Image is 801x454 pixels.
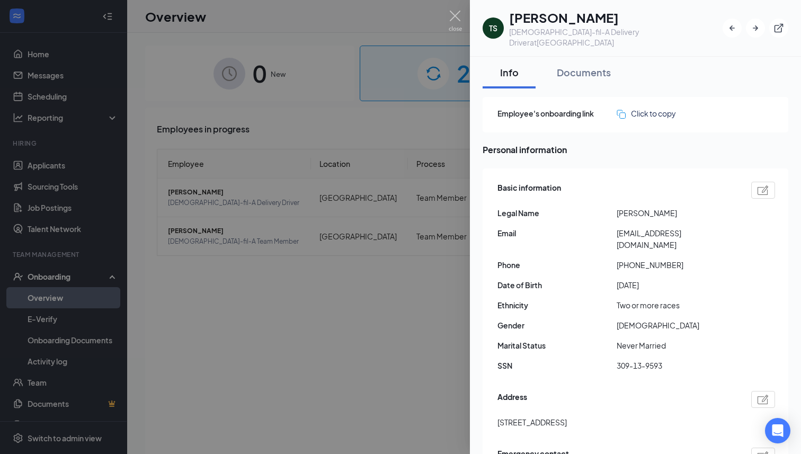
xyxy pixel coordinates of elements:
span: Marital Status [497,340,617,351]
button: ExternalLink [769,19,788,38]
div: TS [489,23,497,33]
div: Info [493,66,525,79]
span: [STREET_ADDRESS] [497,416,567,428]
span: Email [497,227,617,239]
span: Address [497,391,527,408]
span: [PHONE_NUMBER] [617,259,736,271]
svg: ArrowRight [750,23,761,33]
span: Basic information [497,182,561,199]
span: Gender [497,319,617,331]
span: Date of Birth [497,279,617,291]
span: [EMAIL_ADDRESS][DOMAIN_NAME] [617,227,736,251]
div: [DEMOGRAPHIC_DATA]-fil-A Delivery Driver at [GEOGRAPHIC_DATA] [509,26,723,48]
img: click-to-copy.71757273a98fde459dfc.svg [617,110,626,119]
button: ArrowRight [746,19,765,38]
span: SSN [497,360,617,371]
span: Phone [497,259,617,271]
span: Employee's onboarding link [497,108,617,119]
span: [PERSON_NAME] [617,207,736,219]
svg: ExternalLink [773,23,784,33]
h1: [PERSON_NAME] [509,8,723,26]
span: Never Married [617,340,736,351]
span: [DEMOGRAPHIC_DATA] [617,319,736,331]
span: Legal Name [497,207,617,219]
div: Open Intercom Messenger [765,418,790,443]
span: Ethnicity [497,299,617,311]
svg: ArrowLeftNew [727,23,737,33]
button: ArrowLeftNew [723,19,742,38]
span: Two or more races [617,299,736,311]
div: Documents [557,66,611,79]
span: Personal information [483,143,788,156]
span: 309-13-9593 [617,360,736,371]
button: Click to copy [617,108,676,119]
span: [DATE] [617,279,736,291]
